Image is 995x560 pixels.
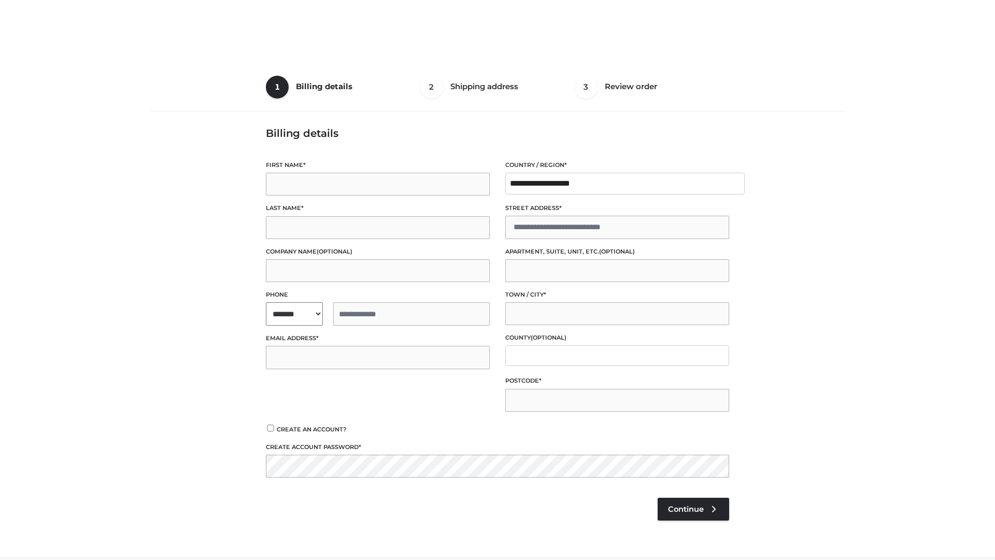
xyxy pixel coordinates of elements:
span: 3 [575,76,598,99]
span: Create an account? [277,426,347,433]
label: Street address [505,203,729,213]
span: Billing details [296,81,352,91]
label: Postcode [505,376,729,386]
span: (optional) [317,248,352,255]
label: First name [266,160,490,170]
span: Review order [605,81,657,91]
input: Create an account? [266,425,275,431]
label: Create account password [266,442,729,452]
span: (optional) [599,248,635,255]
span: 2 [420,76,443,99]
label: County [505,333,729,343]
label: Town / City [505,290,729,300]
label: Phone [266,290,490,300]
h3: Billing details [266,127,729,139]
span: Continue [668,505,704,514]
label: Last name [266,203,490,213]
label: Company name [266,247,490,257]
a: Continue [658,498,729,521]
span: Shipping address [450,81,518,91]
span: 1 [266,76,289,99]
label: Country / Region [505,160,729,170]
span: (optional) [531,334,566,341]
label: Email address [266,333,490,343]
label: Apartment, suite, unit, etc. [505,247,729,257]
